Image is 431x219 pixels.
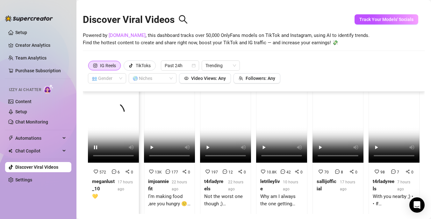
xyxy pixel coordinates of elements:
[312,72,363,217] a: 1.6Kviews7080sallijofficial17 hours ago
[295,169,299,174] span: share-alt
[200,72,251,217] a: 4.6Kviews197120t4rladyreels22 hours agoNot the worst one though ;) #bluecollar #[PERSON_NAME] #ca...
[144,72,195,217] a: 109.2Kviews13K1770imjoanniefit22 hours agoI’m making food ,are you hungry 🙂? #explorer#lingerie#c...
[94,169,98,174] span: heart
[355,170,357,174] span: 0
[8,136,13,141] span: thunderbolt
[15,99,32,104] a: Content
[335,169,340,174] span: message
[172,180,187,191] span: 22 hours ago
[112,169,116,174] span: message
[15,146,61,156] span: Chat Copilot
[204,179,223,192] strong: t4rladyreels
[171,170,178,174] span: 177
[182,169,187,174] span: share-alt
[100,61,116,70] div: IG Reels
[15,119,48,124] a: Chat Monitoring
[125,169,130,174] span: share-alt
[188,170,190,174] span: 0
[15,55,47,60] a: Team Analytics
[148,193,191,208] div: I’m making food ,are you hungry 🙂? #explorer#lingerie#cooking
[15,177,32,182] a: Settings
[118,180,133,191] span: 17 hours ago
[184,76,189,81] span: eye
[99,170,106,174] span: 572
[8,149,12,153] img: Chat Copilot
[92,193,135,201] div: 💛
[267,170,277,174] span: 10.8K
[260,193,303,208] div: Why am I always the one getting pranked? @theanyalacey @letrileylive #friends #bff #prank #funny ...
[260,179,280,192] strong: letrileylive
[155,170,162,174] span: 13K
[15,109,27,114] a: Setup
[118,170,120,174] span: 6
[166,169,170,174] span: message
[238,169,242,174] span: share-alt
[92,179,115,192] strong: meganlust_10
[88,72,139,217] a: 6.8Kviewsrise2x Viral57260meganlust_1017 hours ago💛
[300,170,303,174] span: 0
[373,193,415,208] div: With you nearby ;) • • #[GEOGRAPHIC_DATA] #trending #toyota #truckgirl #linesmen
[380,170,385,174] span: 98
[261,169,265,174] span: heart
[397,170,399,174] span: 7
[228,170,233,174] span: 12
[286,170,291,174] span: 42
[317,179,336,192] strong: sallijofficial
[369,72,420,217] a: 3.5Kviews9870t4rladyreels7 hours agoWith you nearby ;) • • #[GEOGRAPHIC_DATA] #trending #toyota #...
[15,66,66,76] a: Purchase Subscription
[136,61,151,70] div: TikToks
[191,76,226,81] span: Video Views: Any
[44,84,54,94] img: AI Chatter
[256,72,307,217] a: 326.9Kviews10.8K420letrileylive10 hours agoWhy am I always the one getting pranked? @theanyalacey...
[178,15,188,24] span: search
[391,169,396,174] span: message
[15,133,61,143] span: Automations
[93,63,97,68] span: instagram
[83,14,188,26] h2: Discover Viral Videos
[409,197,425,213] div: Open Intercom Messenger
[340,180,355,191] span: 17 hours ago
[244,170,246,174] span: 0
[83,32,370,47] span: Powered by , this dashboard tracks over 50,000 OnlyFans models on TikTok and Instagram, using AI ...
[223,169,227,174] span: message
[411,170,413,174] span: 0
[109,32,146,38] a: [DOMAIN_NAME]
[319,169,323,174] span: heart
[355,14,418,25] button: Track Your Models' Socials
[324,170,329,174] span: 70
[375,169,379,174] span: heart
[373,179,394,192] strong: t4rladyreels
[233,73,280,83] button: Followers: Any
[239,76,243,81] span: team
[15,30,27,35] a: Setup
[211,170,218,174] span: 197
[9,87,41,93] span: Izzy AI Chatter
[397,180,410,191] span: 7 hours ago
[246,76,275,81] span: Followers: Any
[228,180,243,191] span: 22 hours ago
[179,73,231,83] button: Video Views: Any
[205,169,210,174] span: heart
[406,169,410,174] span: share-alt
[205,61,236,70] span: Trending
[131,170,133,174] span: 0
[341,170,343,174] span: 8
[192,64,196,67] span: calendar
[165,61,195,70] span: Past 24h
[15,40,66,50] a: Creator Analytics
[283,180,298,191] span: 10 hours ago
[359,17,413,22] span: Track Your Models' Socials
[148,179,169,192] strong: imjoanniefit
[5,15,53,22] img: logo-BBDzfeDw.svg
[129,63,133,68] span: tik-tok
[149,169,154,174] span: heart
[349,169,354,174] span: share-alt
[15,165,58,170] a: Discover Viral Videos
[204,193,247,208] div: Not the worst one though ;) #bluecollar #[PERSON_NAME] #canadianbabe #4runner #reels #toyota #pretty
[281,169,285,174] span: message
